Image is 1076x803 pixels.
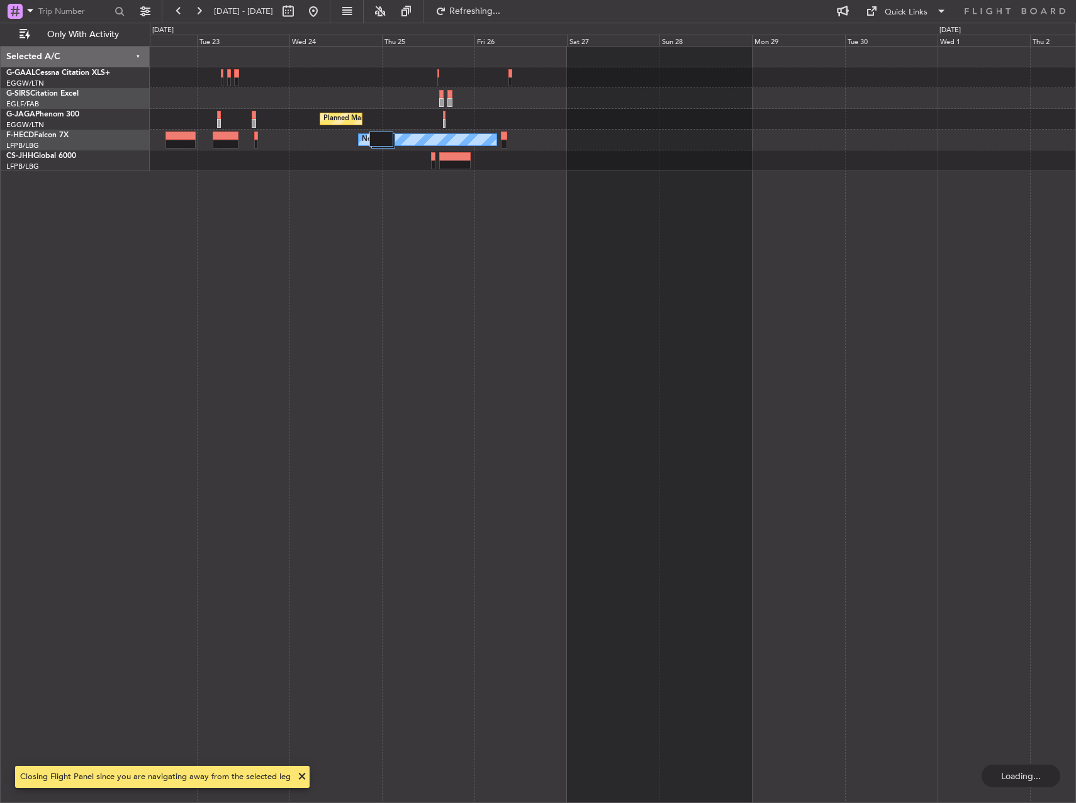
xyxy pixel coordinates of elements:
div: Mon 29 [752,35,844,46]
span: CS-JHH [6,152,33,160]
div: [DATE] [152,25,174,36]
a: F-HECDFalcon 7X [6,132,69,139]
button: Quick Links [860,1,953,21]
div: Tue 23 [197,35,289,46]
a: G-SIRSCitation Excel [6,90,79,98]
a: EGLF/FAB [6,99,39,109]
button: Refreshing... [430,1,505,21]
span: G-SIRS [6,90,30,98]
div: Sun 28 [659,35,752,46]
span: G-GAAL [6,69,35,77]
div: Closing Flight Panel since you are navigating away from the selected leg [20,771,291,783]
div: Mon 22 [104,35,196,46]
div: Quick Links [885,6,927,19]
a: G-GAALCessna Citation XLS+ [6,69,110,77]
a: EGGW/LTN [6,79,44,88]
a: LFPB/LBG [6,162,39,171]
div: [DATE] [939,25,961,36]
button: Only With Activity [14,25,137,45]
div: Thu 25 [382,35,474,46]
span: Refreshing... [449,7,502,16]
input: Trip Number [38,2,111,21]
div: Wed 1 [938,35,1030,46]
a: CS-JHHGlobal 6000 [6,152,76,160]
a: LFPB/LBG [6,141,39,150]
div: Sat 27 [567,35,659,46]
a: G-JAGAPhenom 300 [6,111,79,118]
div: Tue 30 [845,35,938,46]
span: F-HECD [6,132,34,139]
span: Only With Activity [33,30,133,39]
span: G-JAGA [6,111,35,118]
a: EGGW/LTN [6,120,44,130]
div: Wed 24 [289,35,382,46]
div: Fri 26 [474,35,567,46]
div: Planned Maint [GEOGRAPHIC_DATA] ([GEOGRAPHIC_DATA]) [323,109,522,128]
span: [DATE] - [DATE] [214,6,273,17]
div: No Crew [362,130,391,149]
div: Loading... [982,765,1060,787]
